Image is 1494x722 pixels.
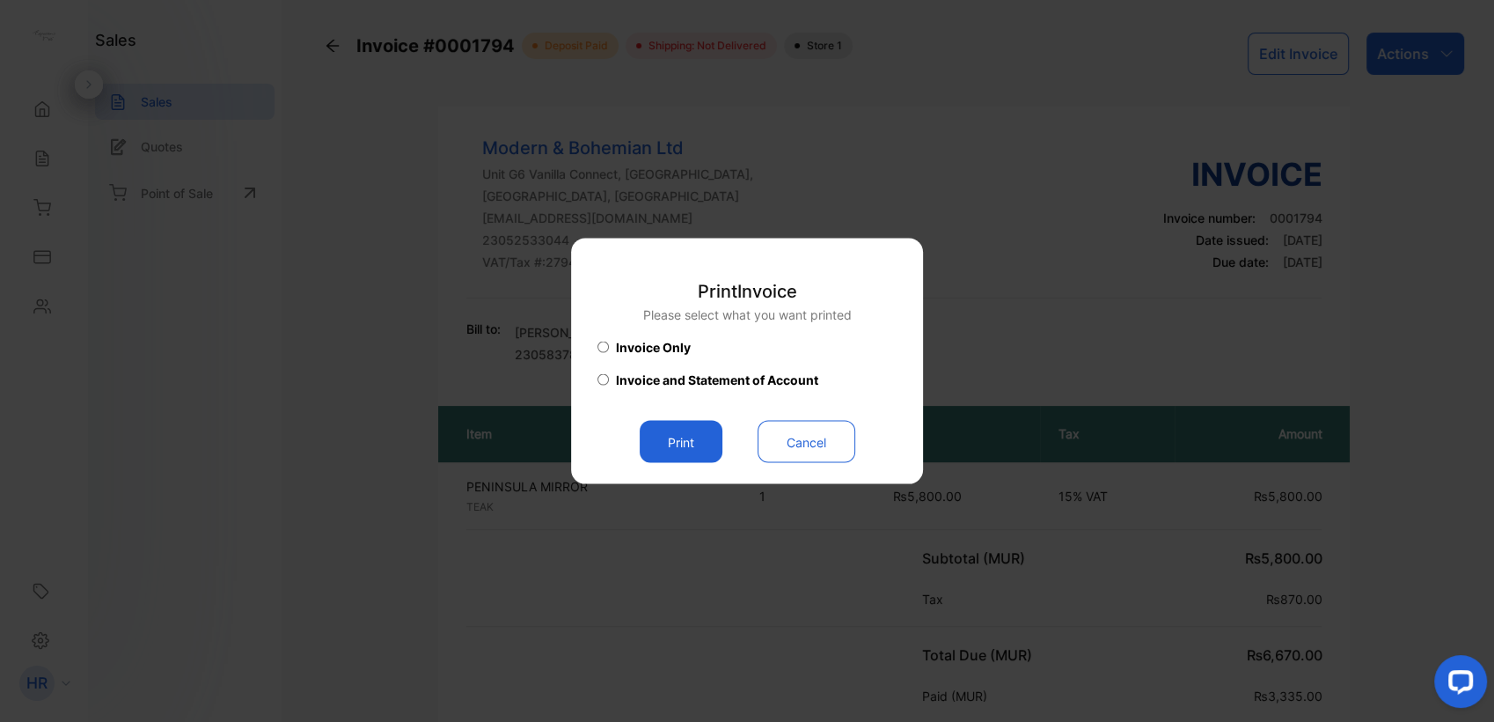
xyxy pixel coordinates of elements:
[758,421,855,463] button: Cancel
[643,278,852,305] p: Print Invoice
[1420,648,1494,722] iframe: LiveChat chat widget
[643,306,852,324] p: Please select what you want printed
[616,338,691,357] span: Invoice Only
[616,371,818,389] span: Invoice and Statement of Account
[640,421,722,463] button: Print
